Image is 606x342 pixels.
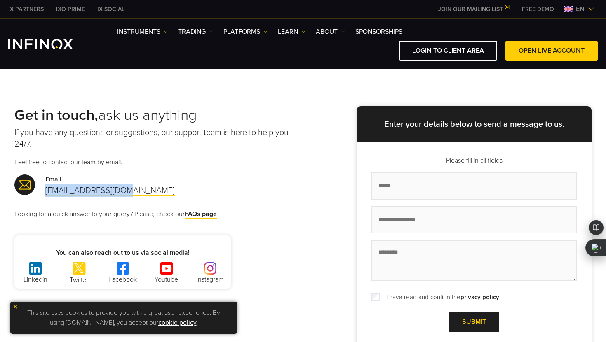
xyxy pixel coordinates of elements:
[371,156,577,165] p: Please fill in all fields
[2,5,50,14] a: INFINOX
[316,27,345,37] a: ABOUT
[505,41,598,61] a: OPEN LIVE ACCOUNT
[460,293,499,301] a: privacy policy
[355,27,402,37] a: SPONSORSHIPS
[573,4,588,14] span: en
[14,306,233,330] p: This site uses cookies to provide you with a great user experience. By using [DOMAIN_NAME], you a...
[185,210,217,219] a: FAQs page
[178,27,213,37] a: TRADING
[59,275,100,285] p: Twitter
[399,41,497,61] a: LOGIN TO CLIENT AREA
[460,293,499,301] strong: privacy policy
[449,312,499,332] a: Submit
[91,5,131,14] a: INFINOX
[50,5,91,14] a: INFINOX
[56,249,190,257] strong: You can also reach out to us via social media!
[158,319,197,327] a: cookie policy
[381,293,499,302] label: I have read and confirm the
[12,304,18,309] img: yellow close icon
[14,209,303,219] p: Looking for a quick answer to your query? Please, check our
[45,186,175,196] a: [EMAIL_ADDRESS][DOMAIN_NAME]
[15,275,56,284] p: Linkedin
[14,106,303,124] h2: ask us anything
[117,27,168,37] a: Instruments
[516,5,560,14] a: INFINOX MENU
[278,27,305,37] a: Learn
[432,6,516,13] a: JOIN OUR MAILING LIST
[8,39,92,49] a: INFINOX Logo
[102,275,143,284] p: Facebook
[223,27,268,37] a: PLATFORMS
[14,127,303,150] p: If you have any questions or suggestions, our support team is here to help you 24/7.
[384,119,564,129] strong: Enter your details below to send a message to us.
[190,275,231,284] p: Instagram
[14,157,303,167] p: Feel free to contact our team by email.
[146,275,187,284] p: Youtube
[45,175,61,184] strong: Email
[14,106,98,124] strong: Get in touch,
